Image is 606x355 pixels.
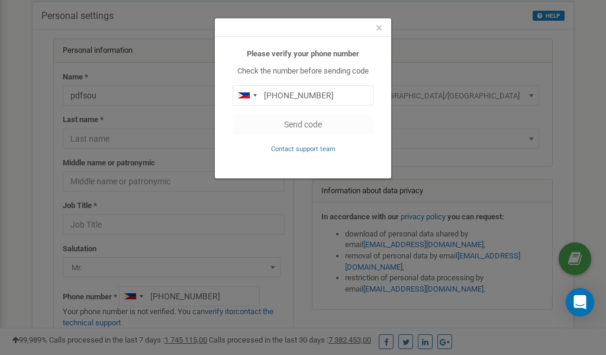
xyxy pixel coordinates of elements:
[233,66,373,77] p: Check the number before sending code
[247,49,359,58] b: Please verify your phone number
[566,288,594,316] div: Open Intercom Messenger
[233,85,373,105] input: 0905 123 4567
[376,21,382,35] span: ×
[271,144,336,153] a: Contact support team
[376,22,382,34] button: Close
[271,145,336,153] small: Contact support team
[233,86,260,105] div: Telephone country code
[233,114,373,135] button: Send code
